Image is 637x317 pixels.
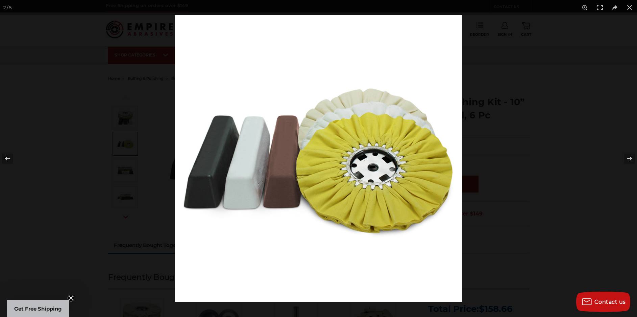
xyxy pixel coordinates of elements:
[68,295,74,301] button: Close teaser
[7,300,69,317] div: Get Free ShippingClose teaser
[613,142,637,176] button: Next (arrow right)
[175,15,462,302] img: Aluminum_Airway_Polishing_Kit_10_Inch__65103.1634328486.jpg
[14,305,62,312] span: Get Free Shipping
[594,299,626,305] span: Contact us
[576,292,630,312] button: Contact us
